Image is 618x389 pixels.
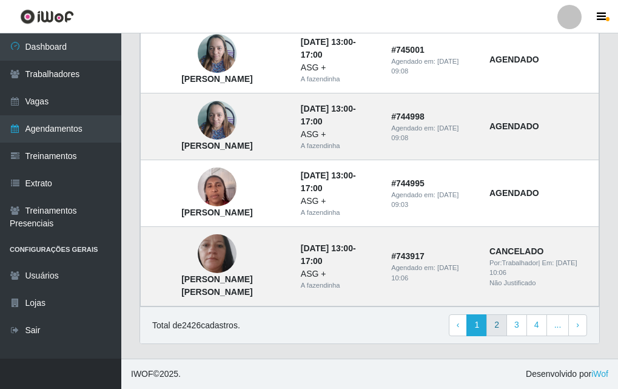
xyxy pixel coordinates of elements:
strong: [PERSON_NAME] [181,74,252,84]
strong: - [301,243,356,266]
img: Damiana Gomes da Silva [198,95,237,146]
nav: pagination [449,314,587,336]
strong: [PERSON_NAME] [PERSON_NAME] [181,274,252,297]
a: ... [546,314,569,336]
time: [DATE] 13:00 [301,171,353,180]
a: iWof [591,369,608,379]
div: Agendado em: [391,123,475,144]
time: [DATE] 10:06 [391,264,458,282]
time: 17:00 [301,117,323,126]
div: A fazendinha [301,141,377,151]
div: ASG + [301,61,377,74]
div: ASG + [301,268,377,280]
strong: AGENDADO [489,121,539,131]
div: Não Justificado [489,278,591,288]
time: 17:00 [301,50,323,59]
strong: [PERSON_NAME] [181,141,252,151]
strong: # 744998 [391,112,425,121]
strong: - [301,104,356,126]
time: [DATE] 13:00 [301,37,353,47]
a: 2 [486,314,507,336]
img: Damiana Gomes da Silva [198,28,237,79]
span: ‹ [457,320,460,330]
strong: - [301,171,356,193]
p: Total de 2426 cadastros. [152,319,240,332]
time: [DATE] 13:00 [301,243,353,253]
div: A fazendinha [301,208,377,218]
span: IWOF [131,369,153,379]
time: 17:00 [301,256,323,266]
a: Previous [449,314,468,336]
time: [DATE] 13:00 [301,104,353,113]
img: Nataliana de Lima [198,161,237,213]
a: 1 [466,314,487,336]
div: ASG + [301,128,377,141]
span: Desenvolvido por [526,368,608,381]
a: Next [568,314,587,336]
time: 17:00 [301,183,323,193]
img: CoreUI Logo [20,9,74,24]
strong: [PERSON_NAME] [181,208,252,217]
strong: CANCELADO [489,246,543,256]
strong: # 743917 [391,251,425,261]
div: ASG + [301,195,377,208]
div: | Em: [489,258,591,279]
strong: # 745001 [391,45,425,55]
span: › [576,320,579,330]
div: Agendado em: [391,56,475,77]
img: Lindalva Januario Santos Lima [198,211,237,297]
span: © 2025 . [131,368,181,381]
div: A fazendinha [301,280,377,291]
span: Por: Trabalhador [489,259,538,266]
a: 3 [506,314,527,336]
div: Agendado em: [391,190,475,211]
div: A fazendinha [301,74,377,84]
a: 4 [526,314,547,336]
strong: - [301,37,356,59]
strong: AGENDADO [489,188,539,198]
strong: # 744995 [391,178,425,188]
strong: AGENDADO [489,55,539,64]
div: Agendado em: [391,263,475,283]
